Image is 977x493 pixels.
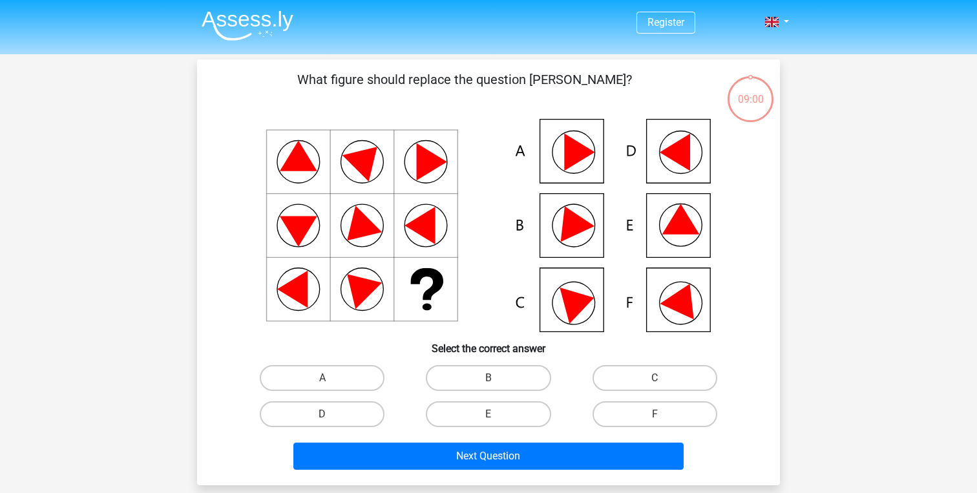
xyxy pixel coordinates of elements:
label: C [593,365,717,391]
button: Next Question [293,443,684,470]
label: E [426,401,551,427]
div: 09:00 [726,75,775,107]
a: Register [647,16,684,28]
label: A [260,365,384,391]
label: F [593,401,717,427]
label: D [260,401,384,427]
h6: Select the correct answer [218,332,759,355]
p: What figure should replace the question [PERSON_NAME]? [218,70,711,109]
label: B [426,365,551,391]
img: Assessly [202,10,293,41]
